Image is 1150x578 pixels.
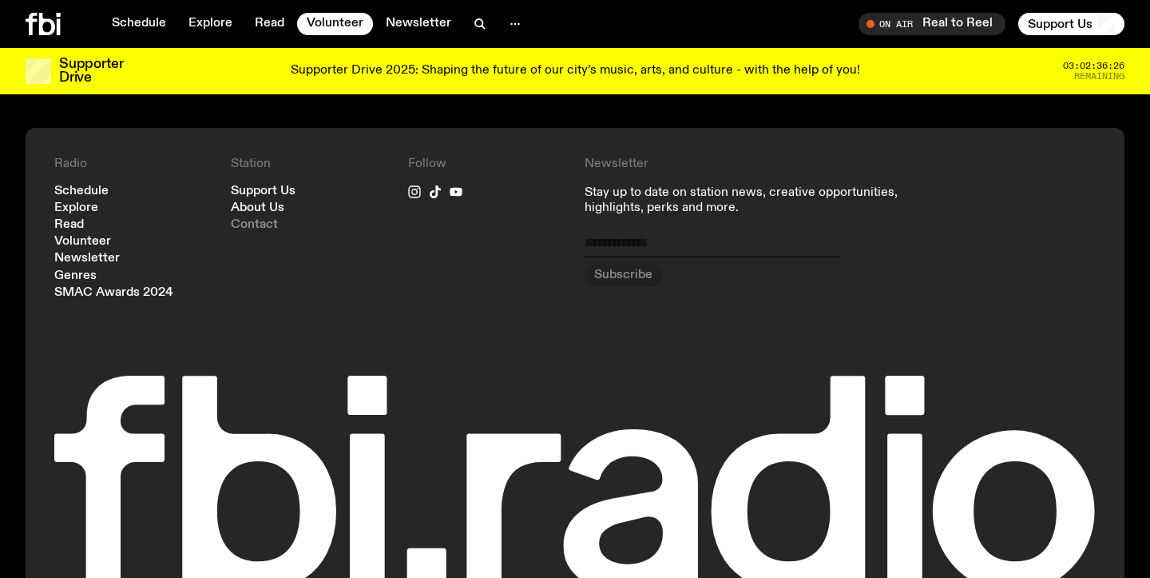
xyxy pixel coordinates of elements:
span: 03:02:36:26 [1063,62,1124,70]
a: Newsletter [376,13,461,35]
a: Support Us [231,185,295,197]
a: Schedule [54,185,109,197]
a: Volunteer [54,236,111,248]
p: Stay up to date on station news, creative opportunities, highlights, perks and more. [585,185,919,216]
a: Genres [54,270,97,282]
span: Support Us [1028,17,1092,31]
a: About Us [231,202,284,214]
a: Schedule [102,13,176,35]
button: Support Us [1018,13,1124,35]
a: Explore [54,202,98,214]
h4: Radio [54,157,212,172]
span: Remaining [1074,72,1124,81]
a: SMAC Awards 2024 [54,287,173,299]
a: Explore [179,13,242,35]
h3: Supporter Drive [59,58,123,85]
a: Volunteer [297,13,373,35]
h4: Station [231,157,388,172]
p: Supporter Drive 2025: Shaping the future of our city’s music, arts, and culture - with the help o... [291,64,860,78]
a: Contact [231,219,278,231]
a: Read [245,13,294,35]
a: Read [54,219,84,231]
button: Subscribe [585,264,662,286]
h4: Follow [408,157,565,172]
button: On AirReal to Reel [859,13,1005,35]
a: Newsletter [54,253,120,265]
h4: Newsletter [585,157,919,172]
